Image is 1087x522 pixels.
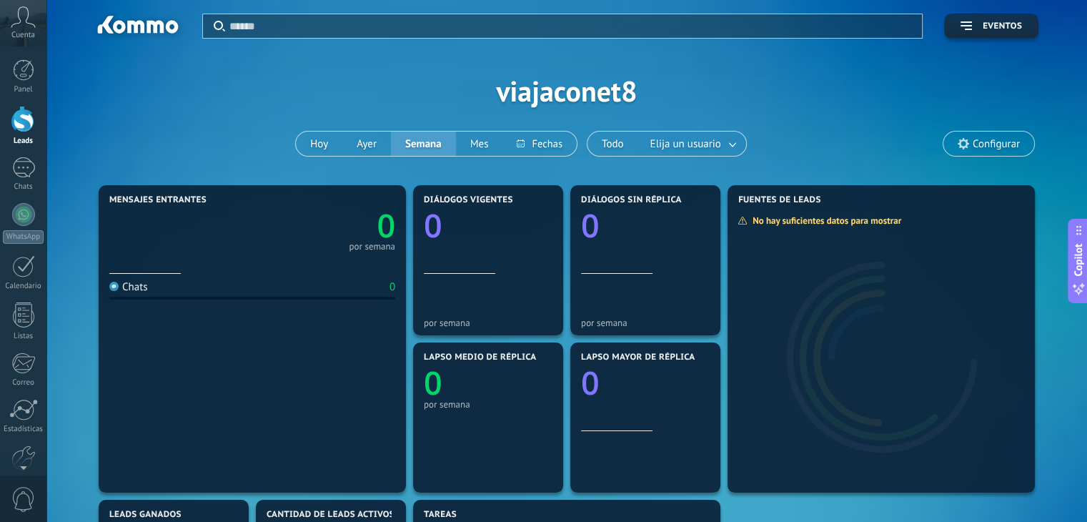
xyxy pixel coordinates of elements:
span: Leads ganados [109,510,182,520]
span: Configurar [973,138,1020,150]
div: por semana [424,399,552,410]
text: 0 [581,204,600,247]
text: 0 [424,204,442,247]
span: Fuentes de leads [738,195,821,205]
div: Estadísticas [3,425,44,434]
span: Eventos [983,21,1022,31]
button: Elija un usuario [638,132,746,156]
span: Lapso medio de réplica [424,353,537,363]
div: Correo [3,378,44,388]
text: 0 [377,204,395,247]
div: Chats [109,280,148,294]
span: Lapso mayor de réplica [581,353,695,363]
div: WhatsApp [3,230,44,244]
div: Calendario [3,282,44,291]
div: 0 [389,280,395,294]
img: Chats [109,282,119,291]
button: Fechas [502,132,576,156]
span: Copilot [1071,244,1086,277]
span: Diálogos vigentes [424,195,513,205]
span: Mensajes entrantes [109,195,207,205]
button: Mes [456,132,503,156]
span: Cuenta [11,31,35,40]
button: Hoy [296,132,342,156]
span: Diálogos sin réplica [581,195,682,205]
a: 0 [252,204,395,247]
text: 0 [581,361,600,405]
span: Cantidad de leads activos [267,510,394,520]
div: por semana [424,317,552,328]
button: Eventos [944,14,1038,39]
button: Ayer [342,132,391,156]
div: por semana [349,243,395,250]
div: Listas [3,332,44,341]
text: 0 [424,361,442,405]
div: Panel [3,85,44,94]
div: Chats [3,182,44,192]
span: Elija un usuario [647,134,724,154]
div: Leads [3,137,44,146]
div: por semana [581,317,710,328]
div: No hay suficientes datos para mostrar [738,215,911,227]
button: Semana [391,132,456,156]
span: Tareas [424,510,457,520]
button: Todo [587,132,638,156]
